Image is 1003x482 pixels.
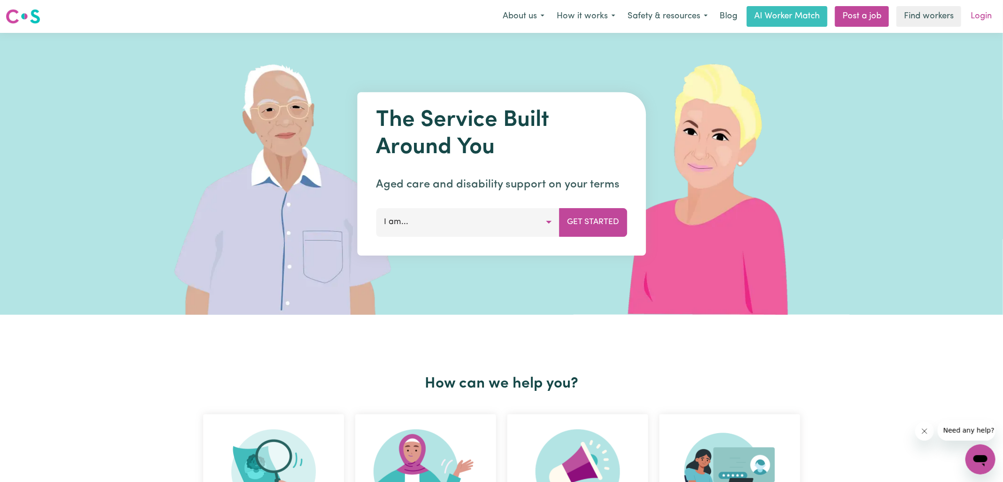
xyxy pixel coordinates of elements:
button: Get Started [559,208,627,236]
p: Aged care and disability support on your terms [376,176,627,193]
a: Careseekers logo [6,6,40,27]
a: Login [965,6,997,27]
a: Find workers [896,6,961,27]
h2: How can we help you? [198,375,806,393]
button: I am... [376,208,559,236]
a: Post a job [835,6,889,27]
a: Blog [714,6,743,27]
button: About us [497,7,551,26]
iframe: Close message [915,422,934,441]
button: Safety & resources [621,7,714,26]
button: How it works [551,7,621,26]
img: Careseekers logo [6,8,40,25]
h1: The Service Built Around You [376,107,627,161]
a: AI Worker Match [747,6,827,27]
iframe: Button to launch messaging window [965,444,995,474]
iframe: Message from company [938,420,995,441]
